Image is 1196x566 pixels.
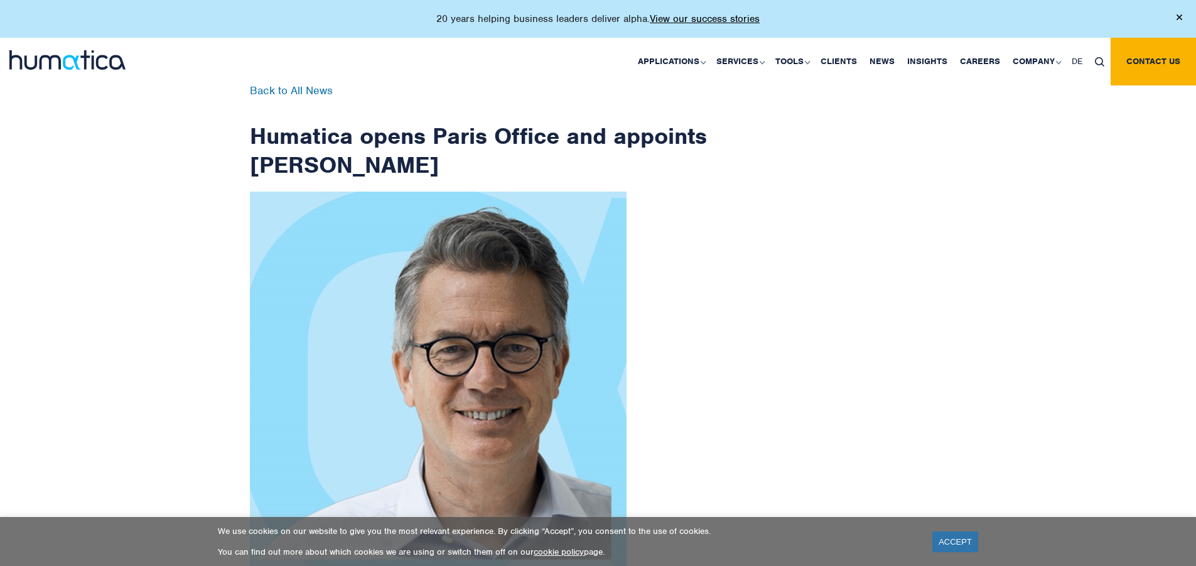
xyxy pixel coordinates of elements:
span: DE [1072,56,1082,67]
p: 20 years helping business leaders deliver alpha. [436,13,760,25]
p: You can find out more about which cookies we are using or switch them off on our page. [218,547,917,557]
img: search_icon [1095,57,1104,67]
a: Back to All News [250,84,333,97]
a: cookie policy [534,547,584,557]
a: Services [710,38,769,85]
a: Insights [901,38,954,85]
a: News [863,38,901,85]
a: Tools [769,38,814,85]
a: ACCEPT [932,531,978,552]
a: Careers [954,38,1006,85]
a: Contact us [1111,38,1196,85]
a: Clients [814,38,863,85]
a: DE [1065,38,1089,85]
img: logo [9,50,126,70]
a: Applications [632,38,710,85]
h1: Humatica opens Paris Office and appoints [PERSON_NAME] [250,85,708,179]
a: View our success stories [650,13,760,25]
p: We use cookies on our website to give you the most relevant experience. By clicking “Accept”, you... [218,526,917,536]
a: Company [1006,38,1065,85]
